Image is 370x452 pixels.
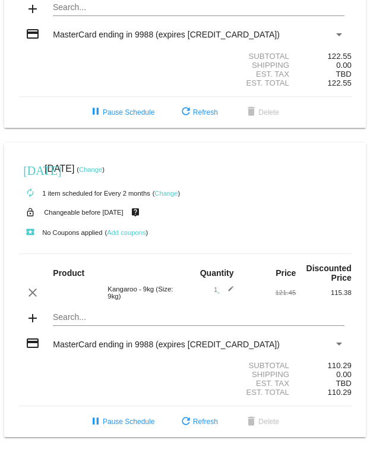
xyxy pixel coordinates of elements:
[102,285,185,300] div: Kangaroo - 9kg (Size: 9kg)
[88,418,154,426] span: Pause Schedule
[179,108,218,117] span: Refresh
[79,166,102,173] a: Change
[128,205,143,220] mat-icon: live_help
[153,190,181,197] small: ( )
[185,388,296,397] div: Est. Total
[18,190,150,197] small: 1 item scheduled for Every 2 months
[53,340,280,349] span: MasterCard ending in 9988 (expires [CREDIT_CARD_DATA])
[88,105,103,120] mat-icon: pause
[336,370,352,379] span: 0.00
[185,61,296,70] div: Shipping
[179,418,218,426] span: Refresh
[105,229,148,236] small: ( )
[327,388,351,397] span: 110.29
[23,186,37,200] mat-icon: autorenew
[44,209,124,216] small: Changeable before [DATE]
[244,108,279,117] span: Delete
[107,229,146,236] a: Add coupons
[296,289,351,296] div: 115.38
[327,79,351,87] span: 122.55
[220,285,234,300] mat-icon: edit
[244,415,258,429] mat-icon: delete
[23,162,37,177] mat-icon: [DATE]
[244,105,258,120] mat-icon: delete
[185,361,296,370] div: Subtotal
[244,418,279,426] span: Delete
[53,30,344,39] mat-select: Payment Method
[241,289,296,296] div: 121.45
[185,379,296,388] div: Est. Tax
[185,52,296,61] div: Subtotal
[26,285,40,300] mat-icon: clear
[77,166,105,173] small: ( )
[79,102,164,123] button: Pause Schedule
[296,361,351,370] div: 110.29
[53,268,84,278] strong: Product
[26,311,40,325] mat-icon: add
[179,415,193,429] mat-icon: refresh
[336,70,351,79] span: TBD
[154,190,178,197] a: Change
[88,108,154,117] span: Pause Schedule
[26,27,40,41] mat-icon: credit_card
[214,286,234,293] span: 1
[18,229,102,236] small: No Coupons applied
[235,411,289,432] button: Delete
[26,336,40,350] mat-icon: credit_card
[169,102,227,123] button: Refresh
[336,61,352,70] span: 0.00
[79,411,164,432] button: Pause Schedule
[200,268,234,278] strong: Quantity
[179,105,193,120] mat-icon: refresh
[306,263,352,282] strong: Discounted Price
[23,205,37,220] mat-icon: lock_open
[53,340,344,349] mat-select: Payment Method
[235,102,289,123] button: Delete
[53,313,344,322] input: Search...
[53,30,280,39] span: MasterCard ending in 9988 (expires [CREDIT_CARD_DATA])
[185,79,296,87] div: Est. Total
[169,411,227,432] button: Refresh
[276,268,296,278] strong: Price
[185,70,296,79] div: Est. Tax
[26,2,40,16] mat-icon: add
[185,370,296,379] div: Shipping
[296,52,351,61] div: 122.55
[23,225,37,240] mat-icon: local_play
[53,3,344,12] input: Search...
[336,379,351,388] span: TBD
[88,415,103,429] mat-icon: pause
